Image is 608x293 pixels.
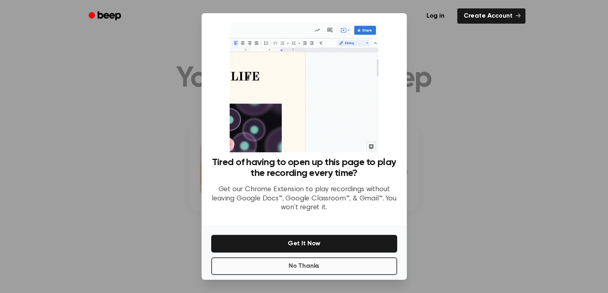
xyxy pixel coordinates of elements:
[83,8,128,24] a: Beep
[211,257,397,275] button: No Thanks
[211,235,397,253] button: Get It Now
[457,8,525,24] a: Create Account
[211,157,397,179] h3: Tired of having to open up this page to play the recording every time?
[230,23,378,152] img: Beep extension in action
[418,7,452,25] a: Log in
[211,185,397,212] p: Get our Chrome Extension to play recordings without leaving Google Docs™, Google Classroom™, & Gm...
